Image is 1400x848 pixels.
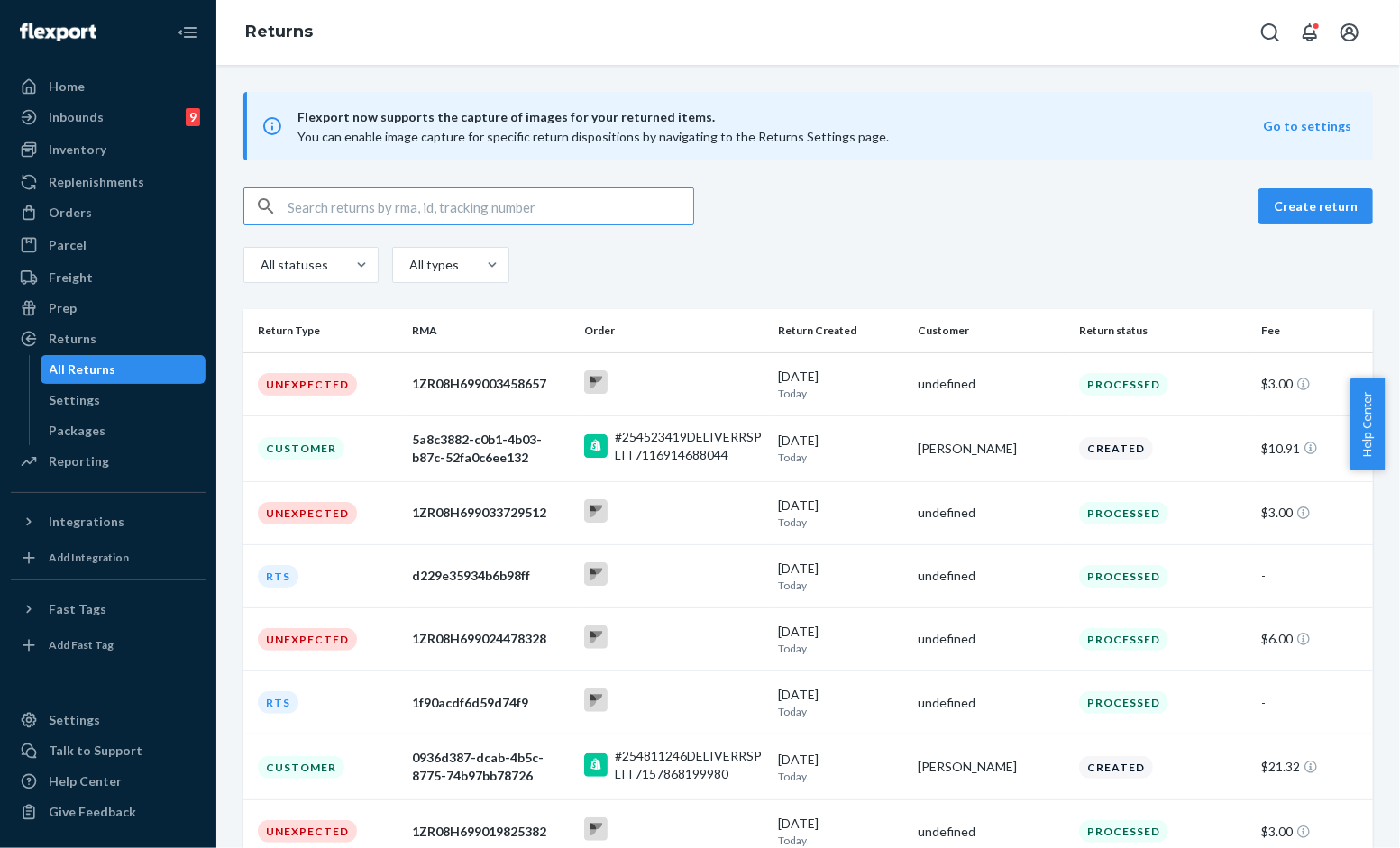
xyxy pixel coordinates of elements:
div: Created [1079,756,1153,779]
p: Today [778,833,903,848]
th: Fee [1255,309,1373,352]
button: Open Search Box [1252,14,1288,50]
a: Add Fast Tag [11,631,206,660]
div: #254523419DELIVERRSPLIT7116914688044 [615,428,764,464]
div: Returns [49,330,96,348]
ol: breadcrumbs [231,6,327,59]
td: $10.91 [1255,415,1373,481]
div: Processed [1079,628,1168,651]
a: Home [11,72,206,101]
div: Reporting [49,452,109,470]
div: Inventory [49,141,106,159]
p: Today [778,386,903,401]
div: 5a8c3882-c0b1-4b03-b87c-52fa0c6ee132 [412,431,570,467]
div: [DATE] [778,497,903,530]
th: Order [577,309,771,352]
a: Parcel [11,231,206,260]
p: Today [778,641,903,656]
div: Unexpected [258,820,357,843]
p: Today [778,515,903,530]
div: All types [409,256,456,274]
div: - [1262,694,1359,712]
div: Processed [1079,373,1168,396]
div: Add Integration [49,550,129,565]
button: Open account menu [1331,14,1368,50]
div: [DATE] [778,623,903,656]
div: [PERSON_NAME] [918,758,1065,776]
div: [DATE] [778,368,903,401]
div: All Returns [50,360,116,378]
button: Open notifications [1292,14,1328,50]
button: Fast Tags [11,595,206,624]
a: Freight [11,263,206,292]
a: Inventory [11,135,206,164]
div: d229e35934b6b98ff [412,567,570,585]
div: undefined [918,504,1065,522]
div: Inbounds [49,108,104,126]
p: Today [778,450,903,465]
a: Help Center [11,767,206,796]
div: undefined [918,823,1065,841]
th: Customer [910,309,1072,352]
div: - [1262,567,1359,585]
div: RTS [258,565,298,588]
div: Orders [49,204,92,222]
div: undefined [918,375,1065,393]
a: Inbounds9 [11,103,206,132]
div: 1f90acdf6d59d74f9 [412,694,570,712]
div: [DATE] [778,560,903,593]
div: Freight [49,269,93,287]
p: Today [778,769,903,784]
a: Packages [41,416,206,445]
th: Return Created [771,309,910,352]
a: Replenishments [11,168,206,196]
div: Packages [50,422,106,440]
div: All statuses [261,256,325,274]
button: Go to settings [1263,117,1351,135]
div: Processed [1079,565,1168,588]
div: Created [1079,437,1153,460]
a: Settings [41,386,206,415]
input: Search returns by rma, id, tracking number [288,188,693,224]
div: Unexpected [258,373,357,396]
div: 1ZR08H699003458657 [412,375,570,393]
div: [DATE] [778,751,903,784]
div: Prep [49,299,77,317]
div: Replenishments [49,173,144,191]
a: Add Integration [11,543,206,572]
img: Flexport logo [20,23,96,41]
div: #254811246DELIVERRSPLIT7157868199980 [615,747,764,783]
div: [DATE] [778,432,903,465]
button: Close Navigation [169,14,206,50]
div: Help Center [49,772,122,790]
td: $6.00 [1255,607,1373,670]
div: Processed [1079,691,1168,714]
p: Today [778,578,903,593]
div: Fast Tags [49,600,106,618]
div: Add Fast Tag [49,637,114,652]
th: RMA [405,309,577,352]
a: Prep [11,294,206,323]
button: Integrations [11,507,206,536]
div: Processed [1079,502,1168,524]
a: Returns [245,22,313,41]
div: [DATE] [778,686,903,719]
a: All Returns [41,355,206,384]
div: 1ZR08H699019825382 [412,823,570,841]
td: $21.32 [1255,734,1373,800]
span: Flexport now supports the capture of images for your returned items. [297,106,1263,128]
div: 1ZR08H699024478328 [412,630,570,648]
span: You can enable image capture for specific return dispositions by navigating to the Returns Settin... [297,129,889,144]
div: 9 [186,108,200,126]
div: Customer [258,437,344,460]
div: undefined [918,567,1065,585]
span: Help Center [1350,378,1385,470]
div: 0936d387-dcab-4b5c-8775-74b97bb78726 [412,749,570,785]
div: Integrations [49,513,124,531]
div: Talk to Support [49,742,142,760]
td: $3.00 [1255,481,1373,544]
a: Talk to Support [11,736,206,765]
a: Returns [11,324,206,353]
div: RTS [258,691,298,714]
div: Give Feedback [49,803,136,821]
